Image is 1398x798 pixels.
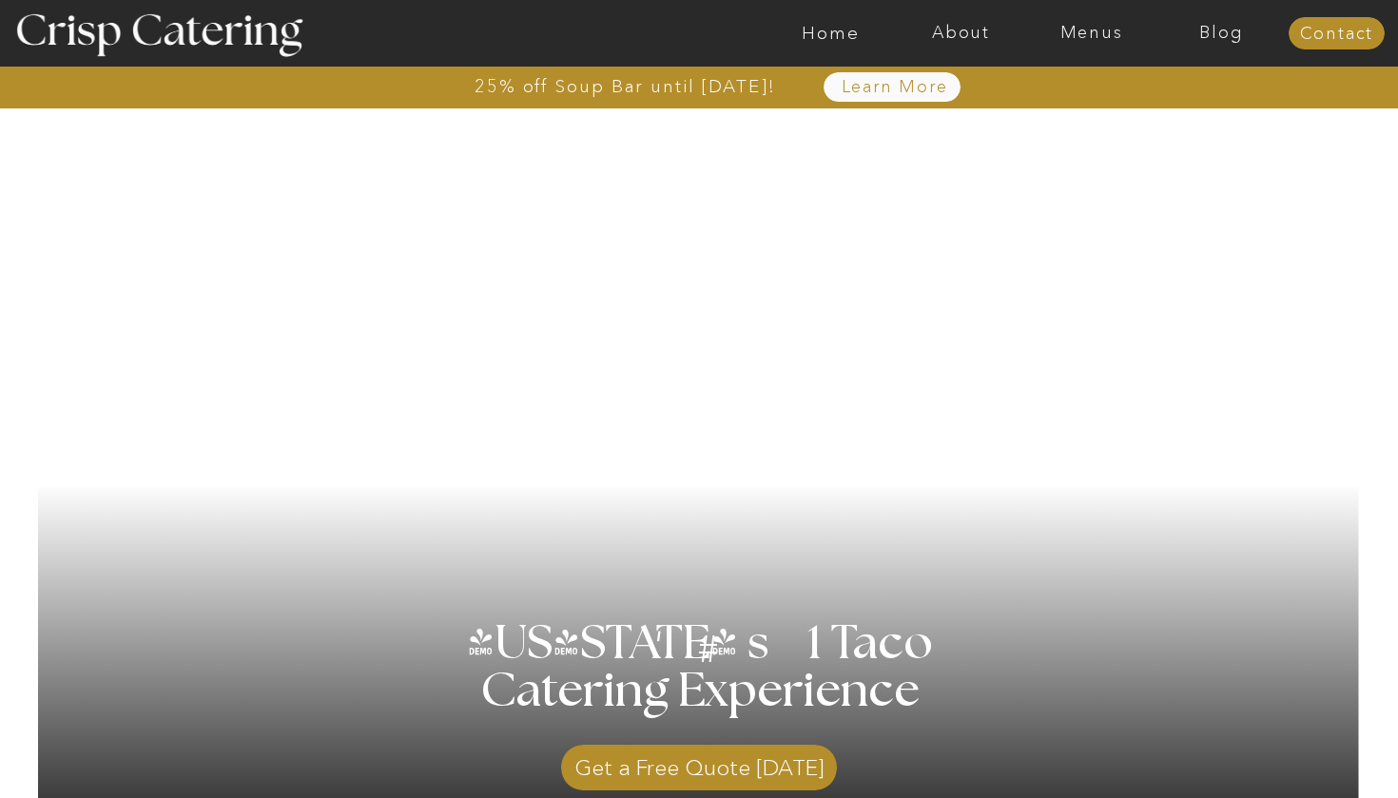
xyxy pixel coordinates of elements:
a: Contact [1289,25,1385,44]
h3: ' [621,620,699,668]
h1: [US_STATE] s 1 Taco Catering Experience [456,620,942,763]
a: Menus [1026,24,1156,43]
a: About [896,24,1026,43]
a: 25% off Soup Bar until [DATE]! [406,77,845,96]
a: Blog [1156,24,1287,43]
h3: # [656,631,765,686]
a: Get a Free Quote [DATE] [561,735,837,790]
a: Home [766,24,896,43]
a: Learn More [797,78,992,97]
